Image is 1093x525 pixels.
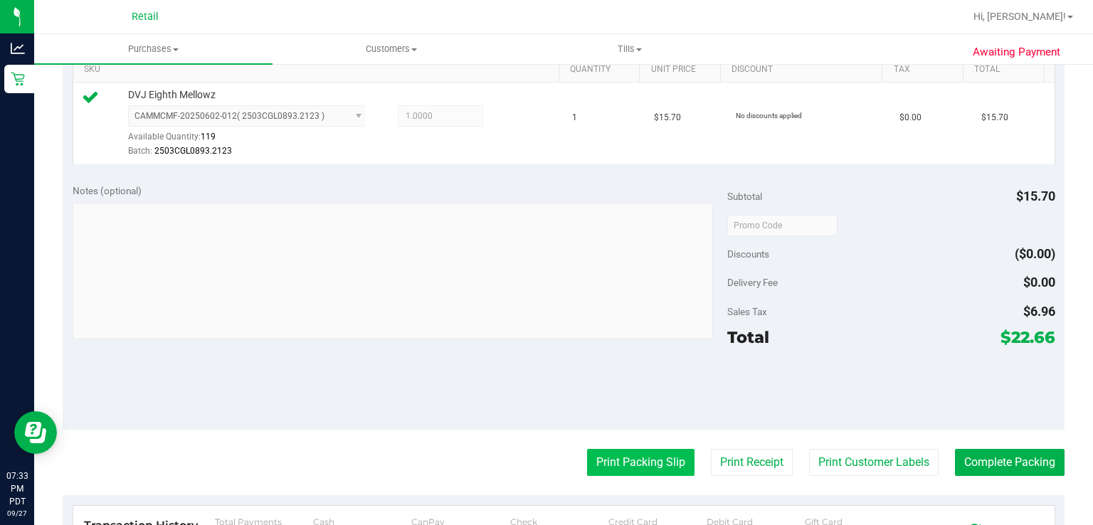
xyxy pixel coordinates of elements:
button: Print Packing Slip [587,449,695,476]
span: Sales Tax [727,306,767,317]
iframe: Resource center [14,411,57,454]
a: Unit Price [651,64,715,75]
button: Print Customer Labels [809,449,939,476]
a: Total [974,64,1038,75]
span: Total [727,327,769,347]
inline-svg: Retail [11,72,25,86]
span: Awaiting Payment [973,44,1060,60]
span: 1 [572,111,577,124]
span: Hi, [PERSON_NAME]! [973,11,1066,22]
span: 2503CGL0893.2123 [154,146,232,156]
span: 119 [201,132,216,142]
a: Quantity [570,64,634,75]
span: No discounts applied [736,112,802,120]
span: $15.70 [1016,189,1055,203]
span: ($0.00) [1015,246,1055,261]
a: Purchases [34,34,273,64]
span: $15.70 [981,111,1008,124]
button: Complete Packing [955,449,1065,476]
a: SKU [84,64,553,75]
span: Retail [132,11,159,23]
span: Batch: [128,146,152,156]
p: 07:33 PM PDT [6,470,28,508]
button: Print Receipt [711,449,793,476]
span: $6.96 [1023,304,1055,319]
span: $22.66 [1000,327,1055,347]
span: DVJ Eighth Mellowz [128,88,216,102]
span: $0.00 [899,111,922,124]
inline-svg: Analytics [11,41,25,55]
span: Tills [512,43,749,55]
span: Customers [273,43,510,55]
div: Available Quantity: [128,127,376,154]
span: Notes (optional) [73,185,142,196]
span: Subtotal [727,191,762,202]
span: $0.00 [1023,275,1055,290]
span: Purchases [34,43,273,55]
span: Delivery Fee [727,277,778,288]
a: Discount [732,64,877,75]
span: Discounts [727,241,769,267]
p: 09/27 [6,508,28,519]
a: Customers [273,34,511,64]
span: $15.70 [654,111,681,124]
a: Tills [511,34,749,64]
input: Promo Code [727,215,838,236]
a: Tax [894,64,958,75]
